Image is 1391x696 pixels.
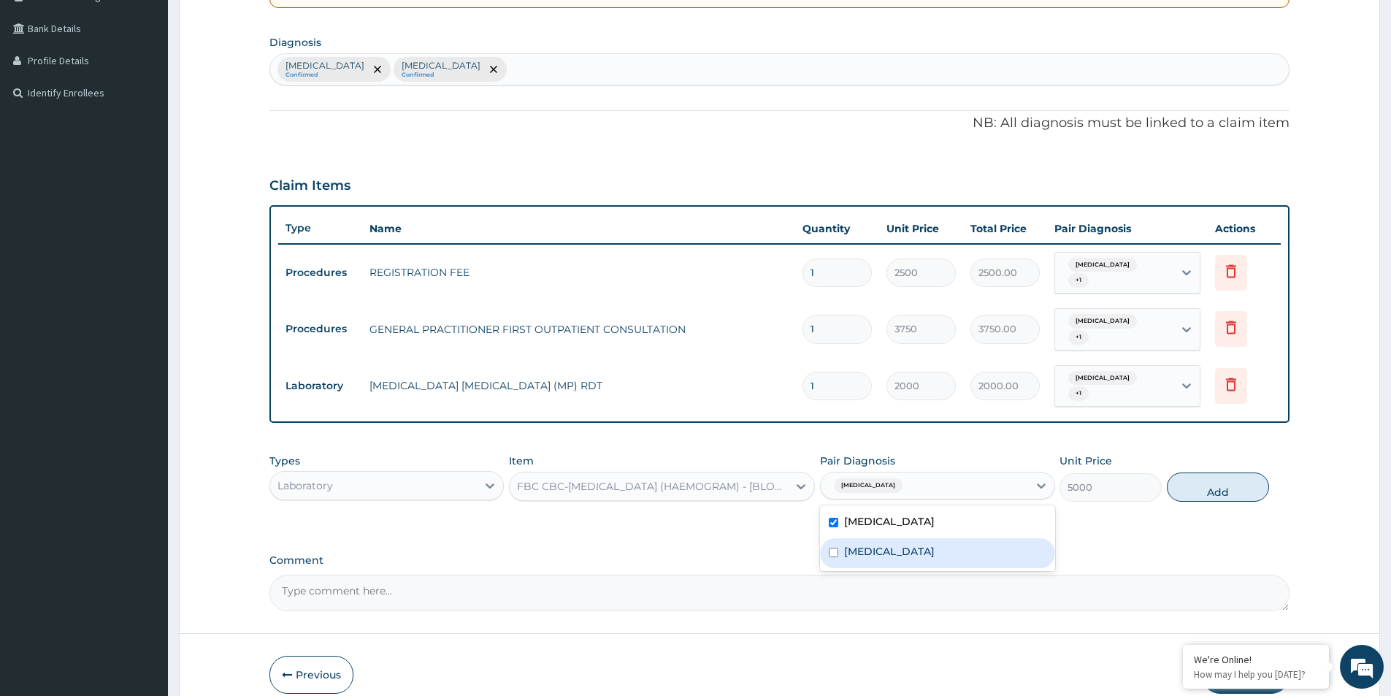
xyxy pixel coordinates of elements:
th: Pair Diagnosis [1047,214,1208,243]
small: Confirmed [286,72,364,79]
img: d_794563401_company_1708531726252_794563401 [27,73,59,110]
div: FBC CBC-[MEDICAL_DATA] (HAEMOGRAM) - [BLOOD] [517,479,789,494]
td: Procedures [278,259,362,286]
span: remove selection option [371,63,384,76]
p: How may I help you today? [1194,668,1318,681]
small: Confirmed [402,72,480,79]
label: Unit Price [1059,454,1112,468]
th: Quantity [795,214,879,243]
label: [MEDICAL_DATA] [844,544,935,559]
h3: Claim Items [269,178,350,194]
td: Laboratory [278,372,362,399]
td: REGISTRATION FEE [362,258,795,287]
div: Chat with us now [76,82,245,101]
td: GENERAL PRACTITIONER FIRST OUTPATIENT CONSULTATION [362,315,795,344]
label: Types [269,455,300,467]
textarea: Type your message and hit 'Enter' [7,399,278,450]
label: Pair Diagnosis [820,454,895,468]
div: We're Online! [1194,653,1318,666]
td: [MEDICAL_DATA] [MEDICAL_DATA] (MP) RDT [362,371,795,400]
label: Diagnosis [269,35,321,50]
button: Previous [269,656,353,694]
label: Comment [269,554,1290,567]
span: [MEDICAL_DATA] [1068,371,1137,386]
th: Actions [1208,214,1281,243]
th: Unit Price [879,214,963,243]
span: [MEDICAL_DATA] [834,478,903,493]
div: Minimize live chat window [240,7,275,42]
label: [MEDICAL_DATA] [844,514,935,529]
td: Procedures [278,316,362,343]
span: We're online! [85,184,202,332]
span: + 1 [1068,330,1089,345]
span: remove selection option [487,63,500,76]
button: Add [1167,473,1269,502]
p: NB: All diagnosis must be linked to a claim item [269,114,1290,133]
span: [MEDICAL_DATA] [1068,258,1137,272]
p: [MEDICAL_DATA] [402,60,480,72]
th: Type [278,215,362,242]
span: [MEDICAL_DATA] [1068,314,1137,329]
span: + 1 [1068,386,1089,401]
div: Laboratory [277,478,333,493]
span: + 1 [1068,273,1089,288]
th: Name [362,214,795,243]
th: Total Price [963,214,1047,243]
p: [MEDICAL_DATA] [286,60,364,72]
label: Item [509,454,534,468]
